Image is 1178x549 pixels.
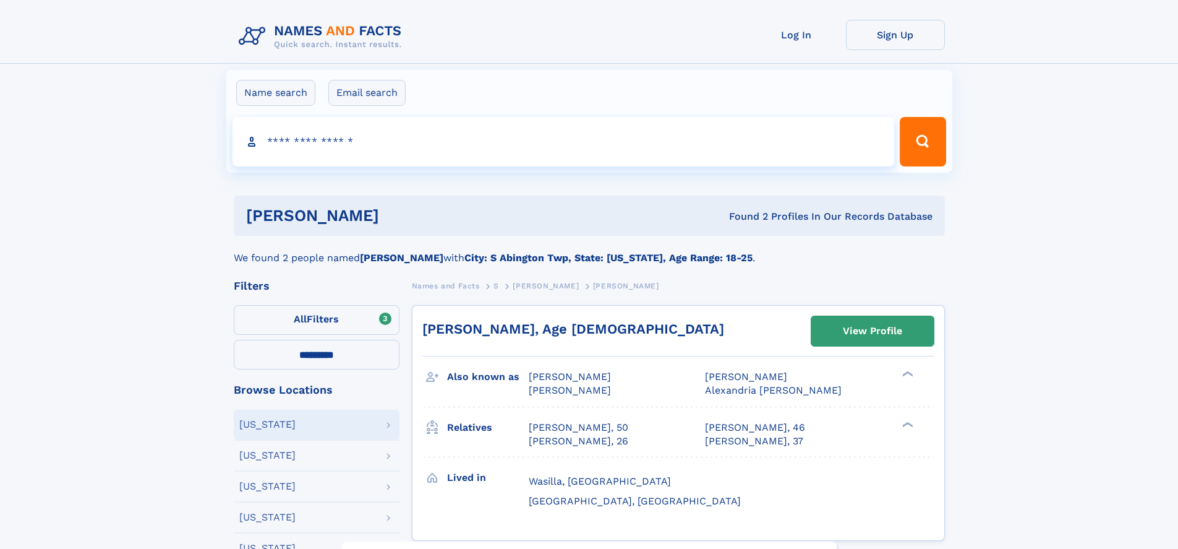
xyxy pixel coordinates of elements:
[593,282,659,290] span: [PERSON_NAME]
[294,313,307,325] span: All
[234,20,412,53] img: Logo Names and Facts
[899,370,914,378] div: ❯
[239,482,296,491] div: [US_STATE]
[447,366,529,387] h3: Also known as
[529,495,741,507] span: [GEOGRAPHIC_DATA], [GEOGRAPHIC_DATA]
[234,384,399,396] div: Browse Locations
[846,20,945,50] a: Sign Up
[246,208,554,223] h1: [PERSON_NAME]
[705,421,805,434] a: [PERSON_NAME], 46
[493,278,499,293] a: S
[529,371,611,383] span: [PERSON_NAME]
[705,384,842,396] span: Alexandria [PERSON_NAME]
[747,20,846,50] a: Log In
[811,316,934,346] a: View Profile
[239,451,296,460] div: [US_STATE]
[705,434,803,448] a: [PERSON_NAME], 37
[239,420,296,430] div: [US_STATE]
[899,420,914,428] div: ❯
[554,210,933,223] div: Found 2 Profiles In Our Records Database
[529,475,671,487] span: Wasilla, [GEOGRAPHIC_DATA]
[233,117,895,166] input: search input
[464,252,753,264] b: City: S Abington Twp, State: [US_STATE], Age Range: 18-25
[447,467,529,488] h3: Lived in
[529,384,611,396] span: [PERSON_NAME]
[529,421,628,434] a: [PERSON_NAME], 50
[234,280,399,292] div: Filters
[447,417,529,438] h3: Relatives
[234,305,399,335] label: Filters
[900,117,945,166] button: Search Button
[328,80,406,106] label: Email search
[513,278,579,293] a: [PERSON_NAME]
[236,80,315,106] label: Name search
[493,282,499,290] span: S
[529,434,628,448] a: [PERSON_NAME], 26
[513,282,579,290] span: [PERSON_NAME]
[239,512,296,522] div: [US_STATE]
[422,321,724,337] a: [PERSON_NAME], Age [DEMOGRAPHIC_DATA]
[843,317,902,345] div: View Profile
[360,252,443,264] b: [PERSON_NAME]
[705,371,787,383] span: [PERSON_NAME]
[412,278,480,293] a: Names and Facts
[234,236,945,266] div: We found 2 people named with .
